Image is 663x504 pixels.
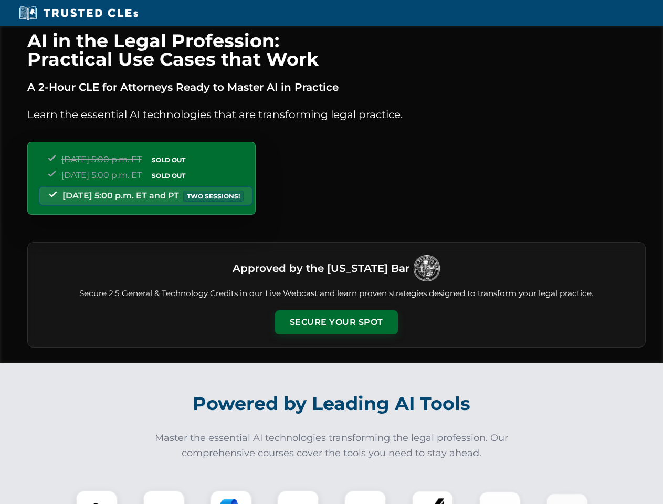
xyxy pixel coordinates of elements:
button: Secure Your Spot [275,310,398,334]
p: A 2-Hour CLE for Attorneys Ready to Master AI in Practice [27,79,646,96]
img: Logo [414,255,440,281]
img: Trusted CLEs [16,5,141,21]
span: [DATE] 5:00 p.m. ET [61,170,142,180]
p: Secure 2.5 General & Technology Credits in our Live Webcast and learn proven strategies designed ... [40,288,633,300]
h3: Approved by the [US_STATE] Bar [233,259,409,278]
p: Master the essential AI technologies transforming the legal profession. Our comprehensive courses... [148,430,515,461]
h1: AI in the Legal Profession: Practical Use Cases that Work [27,31,646,68]
span: SOLD OUT [148,154,189,165]
span: SOLD OUT [148,170,189,181]
h2: Powered by Leading AI Tools [41,385,623,422]
span: [DATE] 5:00 p.m. ET [61,154,142,164]
p: Learn the essential AI technologies that are transforming legal practice. [27,106,646,123]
